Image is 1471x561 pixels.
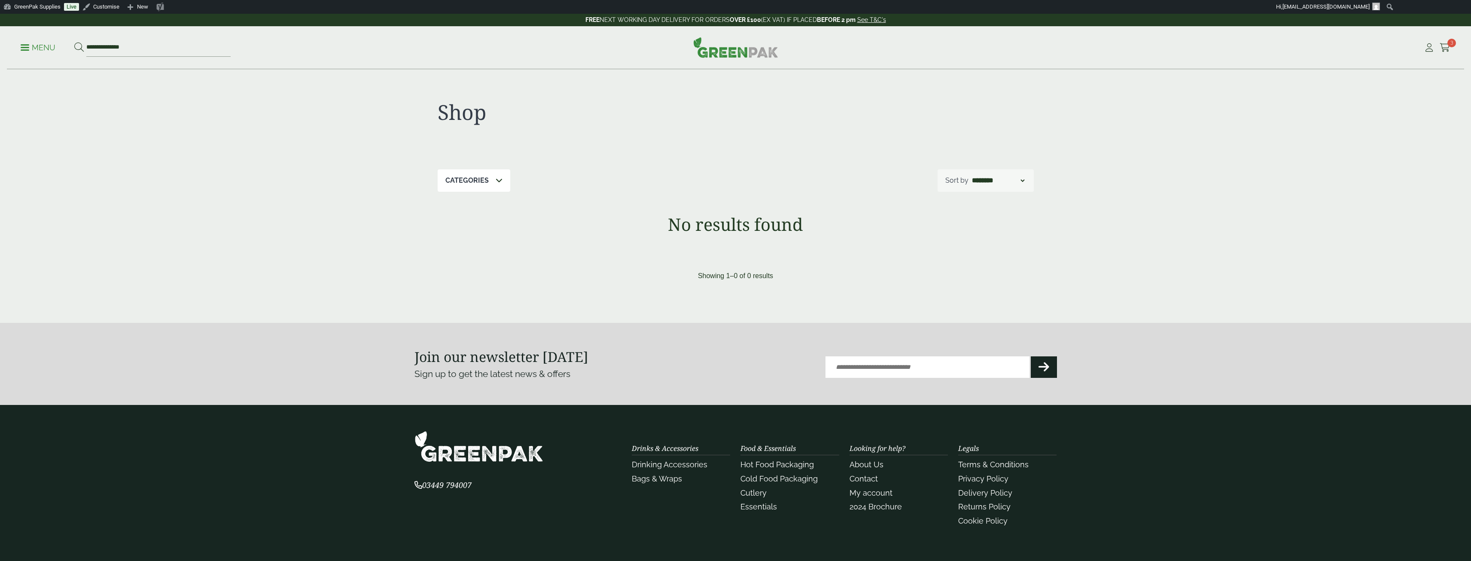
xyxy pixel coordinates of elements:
[740,502,777,511] a: Essentials
[414,214,1057,235] h1: No results found
[958,502,1011,511] a: Returns Policy
[632,460,707,469] a: Drinking Accessories
[693,37,778,58] img: GreenPak Supplies
[1440,43,1450,52] i: Cart
[945,175,968,186] p: Sort by
[850,460,883,469] a: About Us
[958,488,1012,497] a: Delivery Policy
[414,481,472,490] a: 03449 794007
[850,474,878,483] a: Contact
[414,347,588,366] strong: Join our newsletter [DATE]
[21,43,55,53] p: Menu
[632,474,682,483] a: Bags & Wraps
[740,474,818,483] a: Cold Food Packaging
[64,3,79,11] a: Live
[1440,41,1450,54] a: 3
[585,16,600,23] strong: FREE
[414,431,543,462] img: GreenPak Supplies
[850,502,902,511] a: 2024 Brochure
[414,480,472,490] span: 03449 794007
[445,175,489,186] p: Categories
[1447,39,1456,47] span: 3
[970,175,1026,186] select: Shop order
[730,16,761,23] strong: OVER £100
[698,271,773,281] p: Showing 1–0 of 0 results
[958,474,1008,483] a: Privacy Policy
[958,516,1008,525] a: Cookie Policy
[438,100,736,125] h1: Shop
[857,16,886,23] a: See T&C's
[817,16,856,23] strong: BEFORE 2 pm
[414,367,704,381] p: Sign up to get the latest news & offers
[958,460,1029,469] a: Terms & Conditions
[1424,43,1434,52] i: My Account
[21,43,55,51] a: Menu
[740,488,767,497] a: Cutlery
[1282,3,1370,10] span: [EMAIL_ADDRESS][DOMAIN_NAME]
[740,460,814,469] a: Hot Food Packaging
[850,488,892,497] a: My account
